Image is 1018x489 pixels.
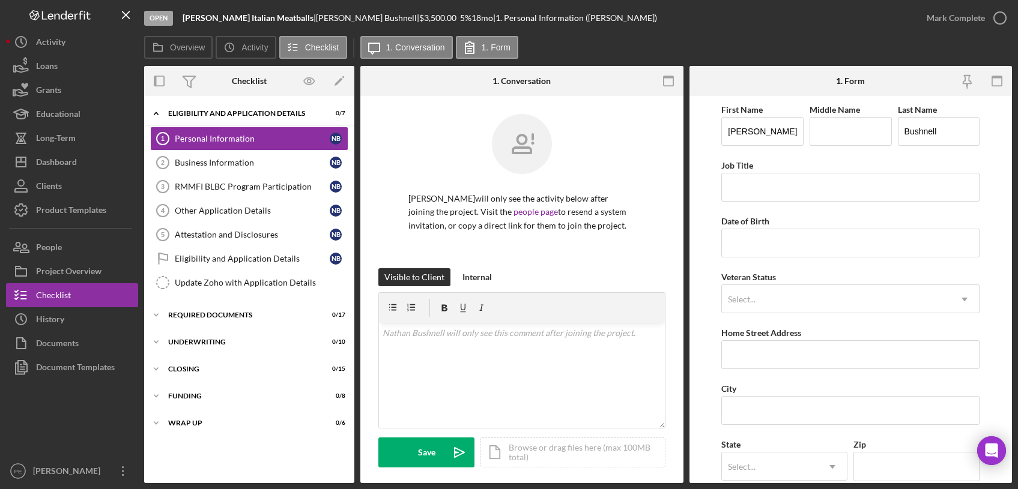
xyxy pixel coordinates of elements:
[36,102,80,129] div: Educational
[175,254,330,263] div: Eligibility and Application Details
[161,207,165,214] tspan: 4
[977,436,1006,465] div: Open Intercom Messenger
[721,216,769,226] label: Date of Birth
[915,6,1012,30] button: Mark Complete
[324,338,345,346] div: 0 / 10
[324,365,345,373] div: 0 / 15
[6,307,138,331] button: History
[728,295,756,304] div: Select...
[150,199,348,223] a: 4Other Application DetailsNB
[514,206,558,217] a: people page
[330,133,342,145] div: N B
[232,76,267,86] div: Checklist
[168,338,315,346] div: Underwriting
[175,182,330,191] div: RMMFI BLBC Program Participation
[168,419,315,427] div: Wrap Up
[6,283,138,307] button: Checklist
[36,235,62,262] div: People
[456,268,498,286] button: Internal
[279,36,347,59] button: Checklist
[36,30,65,57] div: Activity
[6,102,138,126] a: Educational
[30,459,108,486] div: [PERSON_NAME]
[408,192,635,232] p: [PERSON_NAME] will only see the activity below after joining the project. Visit the to resend a s...
[161,183,165,190] tspan: 3
[36,198,106,225] div: Product Templates
[324,419,345,427] div: 0 / 6
[175,230,330,239] div: Attestation and Disclosures
[36,54,58,81] div: Loans
[384,268,444,286] div: Visible to Client
[36,174,62,201] div: Clients
[150,271,348,295] a: Update Zoho with Application Details
[728,462,756,472] div: Select...
[36,78,61,105] div: Grants
[168,365,315,373] div: Closing
[324,311,345,319] div: 0 / 17
[241,43,268,52] label: Activity
[36,331,79,358] div: Documents
[175,158,330,167] div: Business Information
[168,110,315,117] div: Eligibility and Application Details
[456,36,518,59] button: 1. Form
[482,43,511,52] label: 1. Form
[360,36,453,59] button: 1. Conversation
[36,150,77,177] div: Dashboard
[330,157,342,169] div: N B
[183,13,316,23] div: |
[150,151,348,175] a: 2Business InformationNB
[36,126,76,153] div: Long-Term
[492,76,551,86] div: 1. Conversation
[6,355,138,379] button: Document Templates
[6,78,138,102] button: Grants
[419,13,460,23] div: $3,500.00
[6,174,138,198] button: Clients
[721,328,801,338] label: Home Street Address
[36,283,71,310] div: Checklist
[324,110,345,117] div: 0 / 7
[6,259,138,283] button: Project Overview
[150,223,348,247] a: 5Attestation and DisclosuresNB
[36,307,64,334] div: History
[330,205,342,217] div: N B
[144,11,173,26] div: Open
[168,311,315,319] div: Required Documents
[324,392,345,400] div: 0 / 8
[183,13,314,23] b: [PERSON_NAME] Italian Meatballs
[175,278,348,287] div: Update Zoho with Application Details
[330,229,342,241] div: N B
[175,206,330,215] div: Other Application Details
[161,135,165,142] tspan: 1
[14,468,22,475] text: PE
[853,439,866,449] label: Zip
[460,13,471,23] div: 5 %
[462,268,492,286] div: Internal
[330,253,342,265] div: N B
[161,159,165,166] tspan: 2
[6,331,138,355] a: Documents
[150,175,348,199] a: 3RMMFI BLBC Program ParticipationNB
[6,30,138,54] button: Activity
[150,127,348,151] a: 1Personal InformationNB
[330,181,342,193] div: N B
[150,247,348,271] a: Eligibility and Application DetailsNB
[721,160,753,170] label: Job Title
[493,13,657,23] div: | 1. Personal Information ([PERSON_NAME])
[721,104,763,115] label: First Name
[316,13,419,23] div: [PERSON_NAME] Bushnell |
[144,36,213,59] button: Overview
[305,43,339,52] label: Checklist
[175,134,330,143] div: Personal Information
[6,235,138,259] button: People
[6,459,138,483] button: PE[PERSON_NAME]
[836,76,865,86] div: 1. Form
[6,198,138,222] button: Product Templates
[386,43,445,52] label: 1. Conversation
